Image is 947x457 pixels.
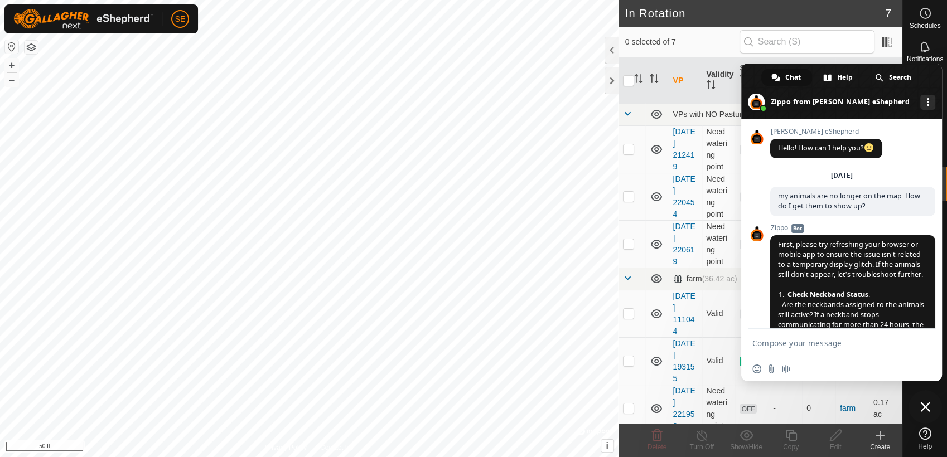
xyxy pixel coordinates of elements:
span: i [606,441,608,450]
a: [DATE] 212419 [673,127,695,171]
div: Chat [761,69,812,86]
td: Valid [702,337,736,385]
span: Check Neckband Status [787,290,868,299]
span: Audio message [781,364,790,373]
span: Send a file [767,364,776,373]
p-sorticon: Activate to sort [740,76,748,85]
div: [DATE] [831,172,853,179]
span: ON [740,357,753,366]
td: Need watering point [702,220,736,268]
td: 0 [802,385,835,432]
a: farm [840,403,856,412]
a: [DATE] 221953 [673,386,695,430]
div: - [773,402,798,414]
p-sorticon: Activate to sort [707,82,716,91]
span: Bot [791,224,804,233]
div: Copy [769,442,813,452]
a: [DATE] 111044 [673,291,695,336]
span: Search [889,69,911,86]
span: 7 [885,5,891,22]
span: OFF [740,404,756,414]
div: Close chat [909,390,942,424]
th: Status [735,58,769,104]
th: Herd [769,58,802,104]
td: Need watering point [702,125,736,173]
span: OFF [740,240,756,249]
a: [DATE] 193155 [673,339,695,383]
a: [DATE] 220454 [673,174,695,218]
td: 0.17 ac [869,385,902,432]
img: Gallagher Logo [13,9,153,29]
th: Validity [702,58,736,104]
button: – [5,73,18,86]
th: [GEOGRAPHIC_DATA] Area [869,58,902,104]
th: Pasture [835,58,869,104]
td: Need watering point [702,173,736,220]
input: Search (S) [740,30,874,54]
span: : [779,290,870,300]
span: OFF [740,192,756,202]
span: Help [837,69,853,86]
a: Contact Us [320,443,353,453]
button: Reset Map [5,40,18,54]
span: Notifications [907,56,943,62]
div: VPs with NO Pasture [673,110,898,119]
td: Need watering point [702,385,736,432]
span: OFF [740,309,756,319]
span: OFF [740,145,756,154]
th: Head [802,58,835,104]
div: Help [813,69,864,86]
p-sorticon: Activate to sort [634,76,643,85]
span: 0 selected of 7 [625,36,740,48]
button: i [601,440,613,452]
span: Zippo [770,224,935,232]
div: Edit [813,442,858,452]
span: Help [918,443,932,450]
td: Valid [702,290,736,337]
textarea: Compose your message... [752,338,906,348]
span: Insert an emoji [752,364,761,373]
span: Delete [648,443,667,451]
span: Chat [785,69,801,86]
span: my animals are no longer on the map. How do I get them to show up? [778,191,920,211]
span: Hello! How can I help you? [778,143,874,153]
span: SE [175,13,186,25]
a: [DATE] 220619 [673,222,695,266]
p-sorticon: Activate to sort [650,76,659,85]
div: Show/Hide [724,442,769,452]
button: + [5,59,18,72]
div: farm [673,274,737,284]
h2: In Rotation [625,7,885,20]
th: VP [669,58,702,104]
span: [PERSON_NAME] eShepherd [770,128,882,135]
div: Turn Off [679,442,724,452]
div: More channels [920,95,935,110]
button: Map Layers [25,41,38,54]
div: Create [858,442,902,452]
div: Search [865,69,922,86]
a: Help [903,423,947,454]
span: Schedules [909,22,940,29]
span: (36.42 ac) [702,274,737,283]
a: Privacy Policy [265,443,307,453]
